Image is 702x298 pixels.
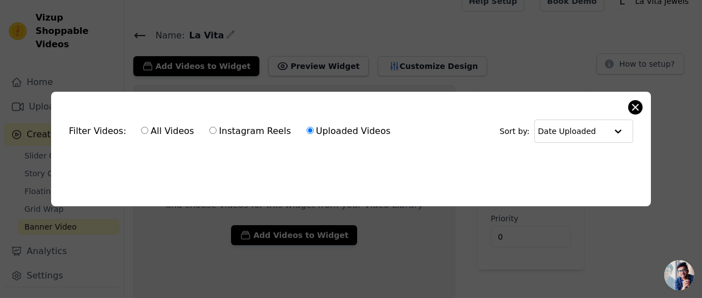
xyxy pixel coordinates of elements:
[209,124,291,138] label: Instagram Reels
[629,101,642,114] button: Close modal
[664,260,694,290] a: Open chat
[69,118,397,144] div: Filter Videos:
[141,124,194,138] label: All Videos
[306,124,391,138] label: Uploaded Videos
[500,120,634,143] div: Sort by:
